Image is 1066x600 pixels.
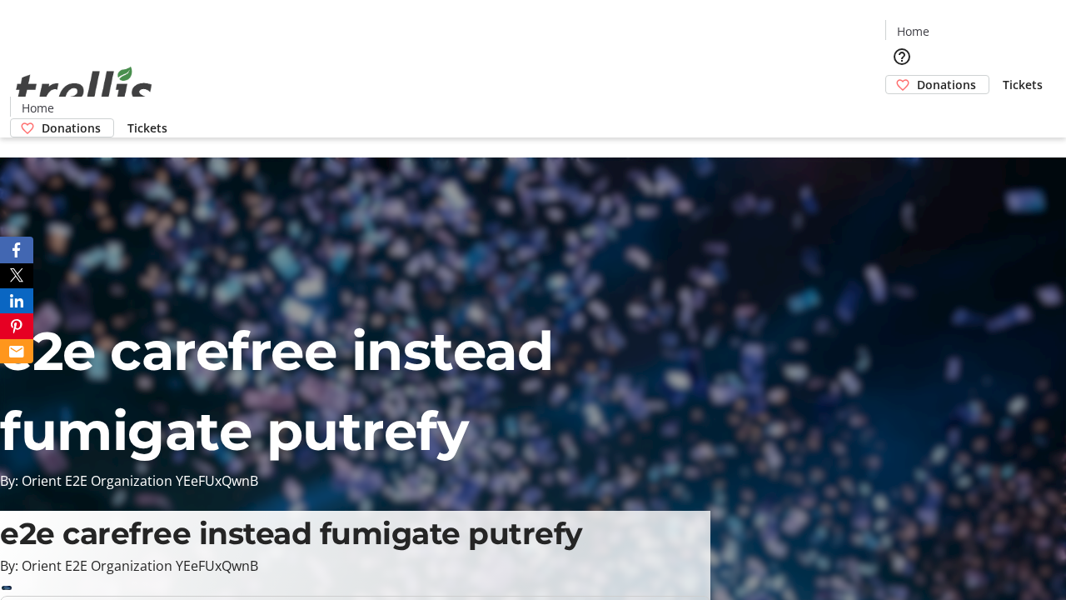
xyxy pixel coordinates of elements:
a: Donations [10,118,114,137]
a: Home [886,22,939,40]
span: Home [897,22,929,40]
a: Donations [885,75,989,94]
button: Cart [885,94,919,127]
span: Donations [917,76,976,93]
span: Tickets [1003,76,1043,93]
button: Help [885,40,919,73]
a: Tickets [114,119,181,137]
span: Tickets [127,119,167,137]
a: Home [11,99,64,117]
a: Tickets [989,76,1056,93]
span: Home [22,99,54,117]
span: Donations [42,119,101,137]
img: Orient E2E Organization YEeFUxQwnB's Logo [10,48,158,132]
